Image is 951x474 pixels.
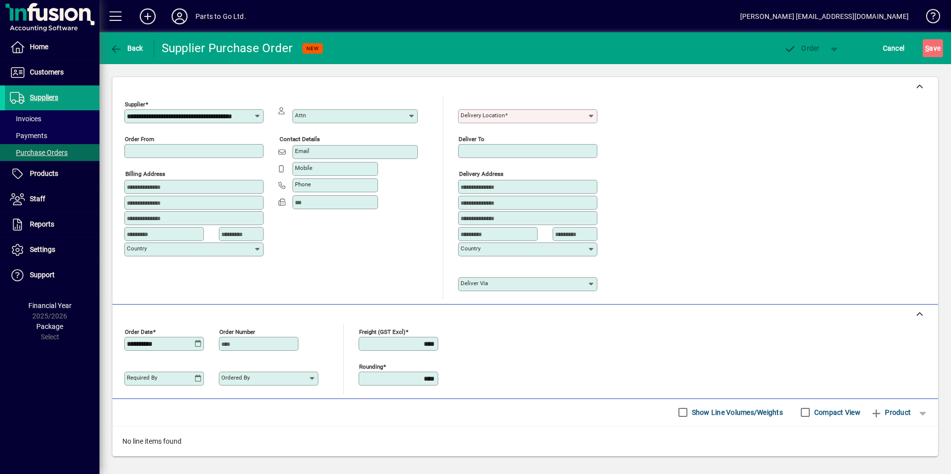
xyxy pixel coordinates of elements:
[5,212,99,237] a: Reports
[5,187,99,212] a: Staff
[30,195,45,203] span: Staff
[5,144,99,161] a: Purchase Orders
[461,112,505,119] mat-label: Delivery Location
[812,407,860,417] label: Compact View
[5,110,99,127] a: Invoices
[30,271,55,279] span: Support
[30,68,64,76] span: Customers
[99,39,154,57] app-page-header-button: Back
[295,164,312,171] mat-label: Mobile
[127,245,147,252] mat-label: Country
[30,169,58,177] span: Products
[112,426,938,457] div: No line items found
[195,8,246,24] div: Parts to Go Ltd.
[919,2,939,34] a: Knowledge Base
[30,93,58,101] span: Suppliers
[880,39,907,57] button: Cancel
[30,220,54,228] span: Reports
[359,363,383,370] mat-label: Rounding
[219,328,255,335] mat-label: Order number
[110,44,143,52] span: Back
[125,136,154,143] mat-label: Order from
[28,302,72,310] span: Financial Year
[125,328,153,335] mat-label: Order date
[164,7,195,25] button: Profile
[359,328,405,335] mat-label: Freight (GST excl)
[306,45,319,52] span: NEW
[690,407,783,417] label: Show Line Volumes/Weights
[295,181,311,188] mat-label: Phone
[127,374,157,381] mat-label: Required by
[30,245,55,253] span: Settings
[5,263,99,288] a: Support
[883,40,905,56] span: Cancel
[5,60,99,85] a: Customers
[5,127,99,144] a: Payments
[295,112,306,119] mat-label: Attn
[779,39,825,57] button: Order
[221,374,250,381] mat-label: Ordered by
[10,149,68,157] span: Purchase Orders
[5,35,99,60] a: Home
[107,39,146,57] button: Back
[925,40,941,56] span: ave
[461,245,480,252] mat-label: Country
[5,161,99,186] a: Products
[459,136,484,143] mat-label: Deliver To
[923,39,943,57] button: Save
[162,40,293,56] div: Supplier Purchase Order
[30,43,48,51] span: Home
[10,115,41,123] span: Invoices
[125,101,145,108] mat-label: Supplier
[10,132,47,140] span: Payments
[925,44,929,52] span: S
[36,322,63,330] span: Package
[784,44,820,52] span: Order
[295,148,309,155] mat-label: Email
[132,7,164,25] button: Add
[461,280,488,287] mat-label: Deliver via
[5,237,99,262] a: Settings
[740,8,909,24] div: [PERSON_NAME] [EMAIL_ADDRESS][DOMAIN_NAME]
